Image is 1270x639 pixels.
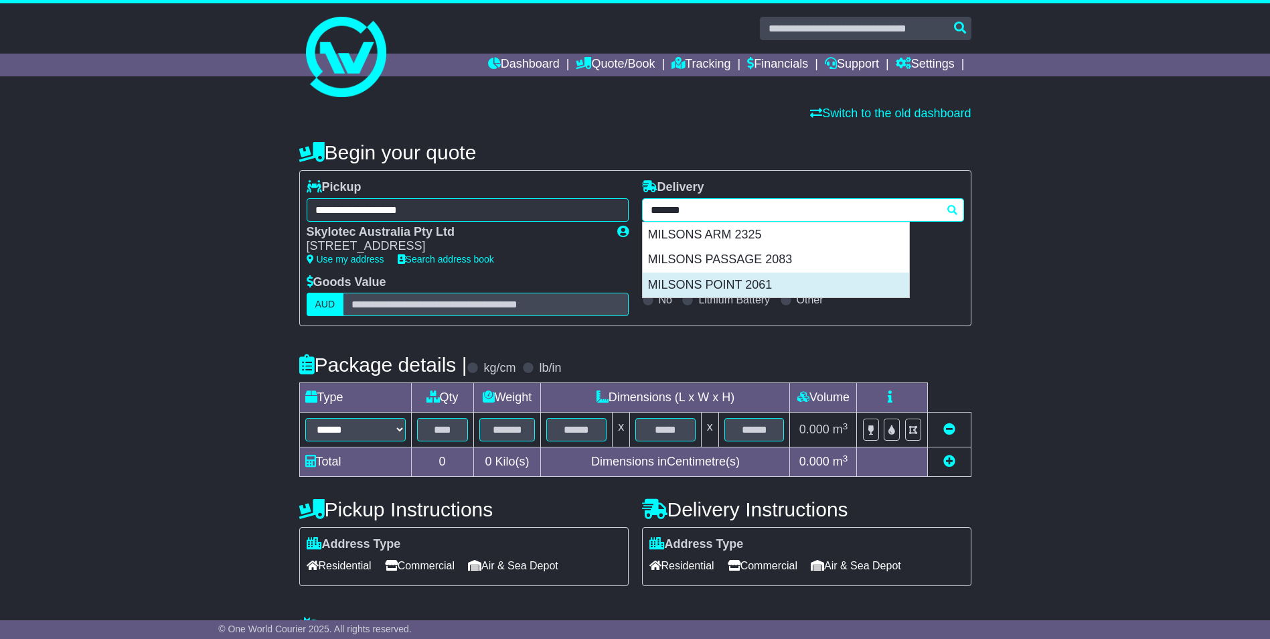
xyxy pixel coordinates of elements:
[810,106,971,120] a: Switch to the old dashboard
[833,455,848,468] span: m
[576,54,655,76] a: Quote/Book
[843,453,848,464] sup: 3
[790,383,857,413] td: Volume
[649,537,744,552] label: Address Type
[488,54,560,76] a: Dashboard
[307,225,604,240] div: Skylotec Australia Pty Ltd
[473,383,541,413] td: Weight
[643,222,909,248] div: MILSONS ARM 2325
[728,555,797,576] span: Commercial
[483,361,515,376] label: kg/cm
[613,413,630,447] td: x
[799,455,829,468] span: 0.000
[299,447,411,477] td: Total
[642,498,971,520] h4: Delivery Instructions
[485,455,491,468] span: 0
[307,537,401,552] label: Address Type
[541,383,790,413] td: Dimensions (L x W x H)
[299,498,629,520] h4: Pickup Instructions
[643,273,909,298] div: MILSONS POINT 2061
[943,423,955,436] a: Remove this item
[307,254,384,265] a: Use my address
[385,555,455,576] span: Commercial
[307,239,604,254] div: [STREET_ADDRESS]
[833,423,848,436] span: m
[398,254,494,265] a: Search address book
[701,413,718,447] td: x
[307,555,372,576] span: Residential
[541,447,790,477] td: Dimensions in Centimetre(s)
[299,354,467,376] h4: Package details |
[307,275,386,290] label: Goods Value
[411,447,473,477] td: 0
[643,247,909,273] div: MILSONS PASSAGE 2083
[943,455,955,468] a: Add new item
[642,198,964,222] typeahead: Please provide city
[799,423,829,436] span: 0.000
[539,361,561,376] label: lb/in
[468,555,558,576] span: Air & Sea Depot
[649,555,714,576] span: Residential
[659,293,672,306] label: No
[473,447,541,477] td: Kilo(s)
[411,383,473,413] td: Qty
[307,180,362,195] label: Pickup
[299,616,971,638] h4: Warranty & Insurance
[218,624,412,634] span: © One World Courier 2025. All rights reserved.
[642,180,704,195] label: Delivery
[671,54,730,76] a: Tracking
[797,293,823,306] label: Other
[299,141,971,163] h4: Begin your quote
[747,54,808,76] a: Financials
[843,421,848,431] sup: 3
[698,293,770,306] label: Lithium Battery
[896,54,955,76] a: Settings
[299,383,411,413] td: Type
[825,54,879,76] a: Support
[811,555,901,576] span: Air & Sea Depot
[307,293,344,316] label: AUD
